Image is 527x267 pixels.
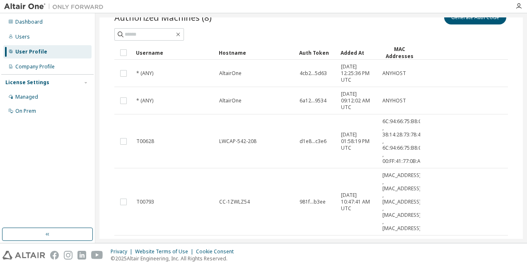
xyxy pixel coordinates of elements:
span: * (ANY) [136,70,153,77]
span: [DATE] 09:12:02 AM UTC [341,91,375,111]
div: Cookie Consent [196,248,239,255]
div: MAC Addresses [382,46,417,60]
span: ANYHOST [382,97,406,104]
span: [DATE] 10:47:41 AM UTC [341,192,375,212]
span: Authorized Machines (8) [114,12,212,23]
span: 6a12...9534 [300,97,326,104]
div: Website Terms of Use [135,248,196,255]
span: 4cb2...5d63 [300,70,327,77]
span: T00628 [136,138,154,145]
div: Dashboard [15,19,43,25]
span: LWCAP-542-208 [219,138,256,145]
div: Company Profile [15,63,55,70]
img: linkedin.svg [77,251,86,260]
div: Managed [15,94,38,100]
img: instagram.svg [64,251,73,260]
div: Users [15,34,30,40]
span: [DATE] 12:25:36 PM UTC [341,63,375,83]
div: License Settings [5,79,49,86]
span: d1e8...c3e6 [300,138,326,145]
div: Privacy [111,248,135,255]
span: ANYHOST [382,70,406,77]
img: altair_logo.svg [2,251,45,260]
img: Altair One [4,2,108,11]
span: [DATE] 01:58:19 PM UTC [341,131,375,151]
span: AltairOne [219,70,242,77]
span: AltairOne [219,97,242,104]
img: facebook.svg [50,251,59,260]
button: Generate Auth Code [444,10,506,24]
div: Hostname [219,46,293,59]
div: Auth Token [299,46,334,59]
span: T00793 [136,199,154,205]
p: © 2025 Altair Engineering, Inc. All Rights Reserved. [111,255,239,262]
div: User Profile [15,49,47,55]
span: [MAC_ADDRESS] , [MAC_ADDRESS] , [MAC_ADDRESS] , [MAC_ADDRESS] , [MAC_ADDRESS] [382,172,421,232]
div: Added At [341,46,375,59]
span: 981f...b3ee [300,199,326,205]
img: youtube.svg [91,251,103,260]
span: * (ANY) [136,97,153,104]
span: CC-1ZWLZ54 [219,199,250,205]
span: 6C:94:66:75:B8:C7 , 38:14:28:73:78:41 , 6C:94:66:75:B8:CB , 00:FF:41:77:0B:AE [382,118,425,165]
div: Username [136,46,212,59]
div: On Prem [15,108,36,114]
